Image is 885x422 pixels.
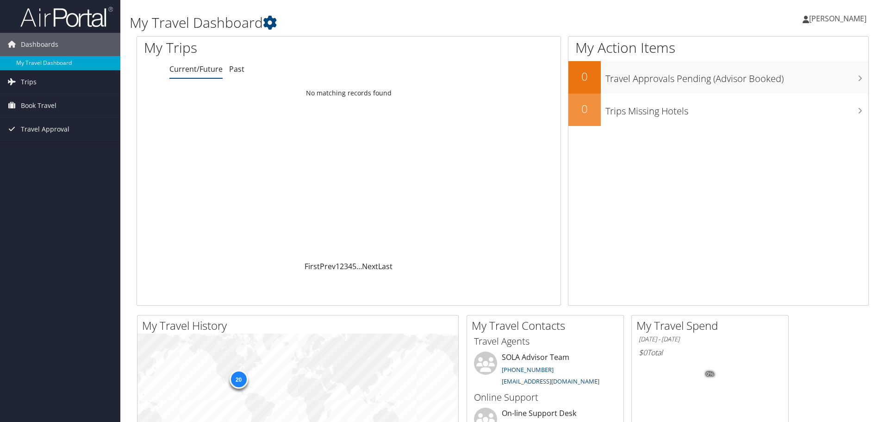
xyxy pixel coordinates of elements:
span: [PERSON_NAME] [809,13,866,24]
h1: My Travel Dashboard [130,13,627,32]
a: Prev [320,261,336,271]
td: No matching records found [137,85,561,101]
h6: Total [639,347,781,358]
div: 20 [229,370,248,389]
h2: My Travel History [142,318,458,334]
span: Dashboards [21,33,58,56]
h1: My Trips [144,38,377,57]
a: 0Travel Approvals Pending (Advisor Booked) [568,61,868,94]
a: 3 [344,261,348,271]
a: Past [229,64,244,74]
h3: Travel Approvals Pending (Advisor Booked) [605,68,868,85]
a: Last [378,261,393,271]
a: 1 [336,261,340,271]
span: … [356,261,362,271]
tspan: 0% [706,372,714,377]
h3: Travel Agents [474,335,617,348]
h3: Trips Missing Hotels [605,100,868,118]
a: [PHONE_NUMBER] [502,365,554,374]
a: Next [362,261,378,271]
a: 5 [352,261,356,271]
img: airportal-logo.png [20,6,113,28]
span: Book Travel [21,94,56,117]
a: 0Trips Missing Hotels [568,94,868,126]
a: [EMAIL_ADDRESS][DOMAIN_NAME] [502,377,599,385]
h2: 0 [568,101,601,117]
span: $0 [639,347,647,358]
h3: Online Support [474,391,617,404]
a: [PERSON_NAME] [803,5,876,32]
h2: My Travel Spend [636,318,788,334]
span: Trips [21,70,37,94]
h6: [DATE] - [DATE] [639,335,781,344]
span: Travel Approval [21,118,69,141]
h1: My Action Items [568,38,868,57]
a: 2 [340,261,344,271]
li: SOLA Advisor Team [469,352,621,390]
a: Current/Future [169,64,223,74]
a: First [305,261,320,271]
h2: 0 [568,69,601,84]
a: 4 [348,261,352,271]
h2: My Travel Contacts [472,318,623,334]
